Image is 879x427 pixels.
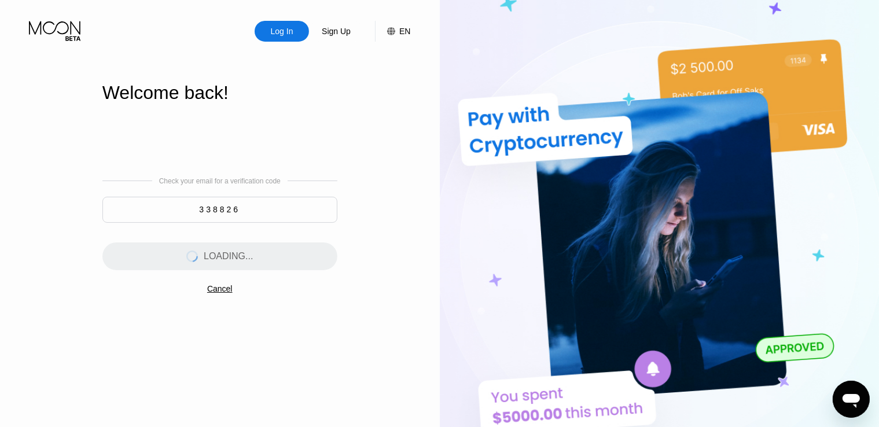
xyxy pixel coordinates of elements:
div: Log In [255,21,309,42]
div: Sign Up [309,21,363,42]
div: Welcome back! [102,82,337,104]
div: EN [375,21,410,42]
div: Cancel [207,284,233,293]
iframe: Button to launch messaging window [833,381,870,418]
div: Log In [270,25,295,37]
div: Check your email for a verification code [159,177,281,185]
div: EN [399,27,410,36]
div: Sign Up [321,25,352,37]
input: 000000 [102,197,337,223]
